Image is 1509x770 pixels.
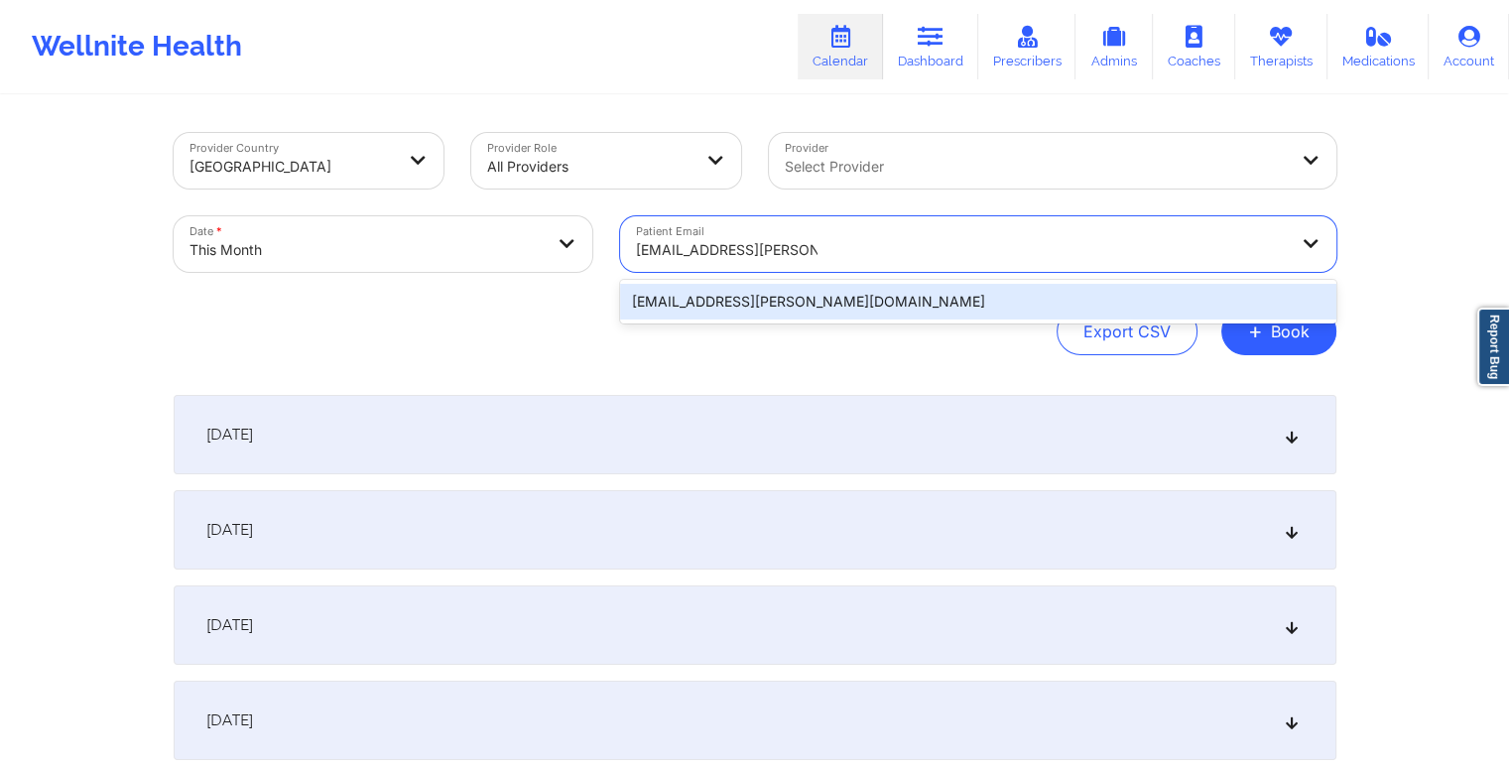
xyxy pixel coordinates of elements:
a: Coaches [1153,14,1235,79]
a: Report Bug [1477,308,1509,386]
a: Dashboard [883,14,978,79]
span: [DATE] [206,520,253,540]
span: [DATE] [206,710,253,730]
div: [EMAIL_ADDRESS][PERSON_NAME][DOMAIN_NAME] [620,284,1336,320]
span: [DATE] [206,615,253,635]
span: + [1248,325,1263,336]
button: Export CSV [1057,308,1197,355]
div: [GEOGRAPHIC_DATA] [189,145,394,189]
div: All Providers [487,145,692,189]
span: [DATE] [206,425,253,445]
a: Account [1429,14,1509,79]
a: Admins [1075,14,1153,79]
a: Prescribers [978,14,1076,79]
a: Medications [1327,14,1430,79]
a: Therapists [1235,14,1327,79]
button: +Book [1221,308,1336,355]
div: This Month [189,228,543,272]
a: Calendar [798,14,883,79]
